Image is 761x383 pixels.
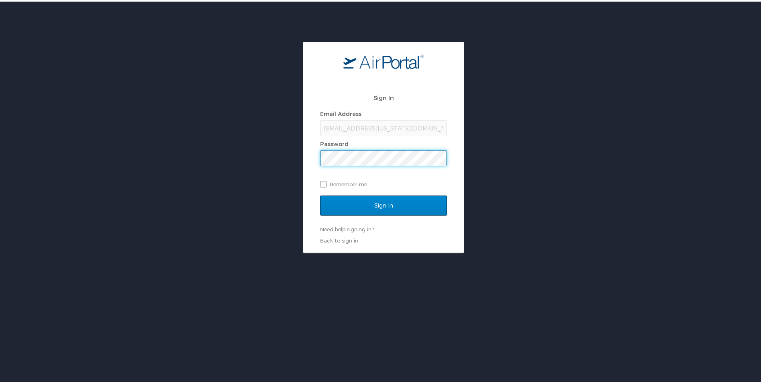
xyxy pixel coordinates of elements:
a: Back to sign in [320,236,358,242]
input: Sign In [320,194,447,214]
label: Email Address [320,109,361,116]
label: Password [320,139,349,146]
label: Remember me [320,177,447,189]
a: Need help signing in? [320,224,374,231]
img: logo [343,53,424,67]
h2: Sign In [320,92,447,101]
